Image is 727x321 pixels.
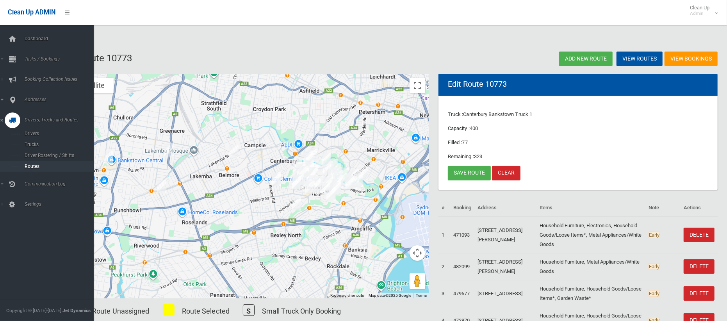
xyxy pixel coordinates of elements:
div: 17 Burlington Avenue, EARLWOOD NSW 2206 [301,150,317,169]
p: Route Unassigned [92,305,150,317]
a: View Bookings [665,52,718,66]
p: Truck : [448,110,708,119]
th: Actions [681,199,718,217]
a: Terms (opens in new tab) [416,293,427,298]
div: 18 Banks Road, EARLWOOD NSW 2206 [329,176,344,196]
div: 204 Wardell Road, EARLWOOD NSW 2206 [317,173,333,193]
span: 400 [470,125,478,131]
span: Early [649,263,660,270]
div: 12 Macquarie Road, EARLWOOD NSW 2206 [329,164,345,184]
div: 103 Homer Street, EARLWOOD NSW 2206 [331,167,346,186]
div: 59 Highcliff Road, EARLWOOD NSW 2206 [343,173,358,193]
div: 34 Permanent Avenue, EARLWOOD NSW 2206 [319,150,334,169]
span: Routes [22,164,87,169]
div: 1 St James Avenue, EARLWOOD NSW 2206 [308,176,324,196]
div: 69 Highcliff Road, EARLWOOD NSW 2206 [342,172,357,192]
span: Copyright © [DATE]-[DATE] [6,308,61,313]
div: 90 Prince Edward Avenue, EARLWOOD NSW 2206 [312,156,327,175]
div: 3A Hamel Crescent, EARLWOOD NSW 2206 [320,158,336,178]
p: Small Truck Only Booking [262,305,341,317]
span: 77 [462,139,468,145]
div: 3 Fetherstone Street, BANKSTOWN NSW 2200 [100,148,116,168]
td: [STREET_ADDRESS] [474,280,537,307]
span: S [243,304,255,316]
span: Addresses [22,97,94,102]
div: 5B Lascelles Lane, GREENACRE NSW 2190 [161,140,177,160]
span: Clean Up [686,5,717,16]
div: 35 Thompson Street, EARLWOOD NSW 2206 [302,157,317,177]
div: 68 Hamilton Avenue, EARLWOOD NSW 2206 [303,168,319,188]
div: 73 Bayview Avenue, EARLWOOD NSW 2206 [351,170,366,190]
div: 10 Cameron Avenue, EARLWOOD NSW 2206 [301,170,316,190]
td: 1 [438,217,450,253]
span: 323 [474,153,482,159]
td: 471093 [450,217,474,253]
td: 482099 [450,253,474,280]
div: 49 Highcliff Road, EARLWOOD NSW 2206 [345,173,360,192]
div: 43 William Street, EARLWOOD NSW 2206 [300,176,315,195]
span: Tasks / Bookings [22,56,94,62]
div: 6 Coney Road, EARLWOOD NSW 2206 [311,173,326,193]
div: 59 Earlwood Avenue, EARLWOOD NSW 2206 [306,172,321,192]
span: Early [649,290,660,297]
td: 2 [438,253,450,280]
p: Remaining : [448,152,708,161]
td: [STREET_ADDRESS][PERSON_NAME] [474,217,537,253]
div: 1A Bass Road, EARLWOOD NSW 2206 [328,160,344,179]
td: [STREET_ADDRESS][PERSON_NAME] [474,253,537,280]
div: 30 Matthews Street, PUNCHBOWL NSW 2196 [154,177,169,196]
a: Clear [492,166,520,180]
div: 84-88 Wardell Road, EARLWOOD NSW 2206 [325,156,341,175]
a: Save route [448,166,491,180]
span: Booking Collection Issues [22,77,94,82]
span: Drivers [22,131,87,136]
span: Clean Up ADMIN [8,9,55,16]
th: Note [645,199,681,217]
strong: Jet Dynamics [62,308,91,313]
div: 39 Kitchener Avenue, EARLWOOD NSW 2206 [306,164,321,184]
span: Communication Log [22,181,94,187]
header: Edit Route 10773 [438,77,516,92]
div: 127 Woolcott Street, EARLWOOD NSW 2206 [289,173,305,192]
th: Booking [450,199,474,217]
div: 11 Fuller Avenue, EARLWOOD NSW 2206 [290,157,305,177]
div: 94 Bexley Road, EARLWOOD NSW 2206 [268,169,284,188]
a: DELETE [684,259,715,274]
div: 49 Stone Street, EARLWOOD NSW 2206 [293,160,309,180]
div: 6 Thompson Street, EARLWOOD NSW 2206 [305,145,321,165]
div: 22 Finlays Avenue, EARLWOOD NSW 2206 [328,179,344,199]
div: 152 Bayview Avenue, EARLWOOD NSW 2206 [335,170,351,189]
span: Canterbury Bankstown Truck 1 [463,111,533,117]
span: Settings [22,202,94,207]
div: 7 March Place, EARLWOOD NSW 2206 [323,184,339,204]
span: Map data ©2025 Google [369,293,411,298]
td: Household Furniture, Household Goods/Loose Items*, Garden Waste* [536,280,645,307]
a: DELETE [684,286,715,301]
div: 14 Riverview Road, EARLWOOD NSW 2206 [336,164,352,184]
div: 12 Homer Street, EARLWOOD NSW 2206 [346,166,362,185]
td: 3 [438,280,450,307]
span: Drivers, Trucks and Routes [22,117,94,123]
span: Trucks [22,142,87,147]
button: Toggle fullscreen view [410,78,425,93]
span: Dashboard [22,36,94,41]
div: 41 Pembroke Avenue, EARLWOOD NSW 2206 [291,171,307,191]
div: 20 Highland Crescent, EARLWOOD NSW 2206 [330,172,346,191]
div: 172 Homer Street, EARLWOOD NSW 2206 [321,174,337,194]
p: Filled : [448,138,708,147]
a: DELETE [684,228,715,242]
div: 128 Permanent Avenue, EARLWOOD NSW 2206 [300,148,316,168]
span: Driver Rostering / Shifts [22,153,87,158]
button: Drag Pegman onto the map to open Street View [410,273,425,289]
span: Early [649,232,660,238]
button: Keyboard shortcuts [330,293,364,298]
p: Capacity : [448,124,708,133]
div: 89 Minnamorra Avenue, EARLWOOD NSW 2206 [318,180,333,200]
p: Route Selected [182,305,230,317]
div: 14 William Street, EARLWOOD NSW 2206 [302,178,318,197]
th: Address [474,199,537,217]
td: Household Furniture, Metal Appliances/White Goods [536,253,645,280]
th: # [438,199,450,217]
button: Map camera controls [410,245,425,261]
a: Add new route [559,52,613,66]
